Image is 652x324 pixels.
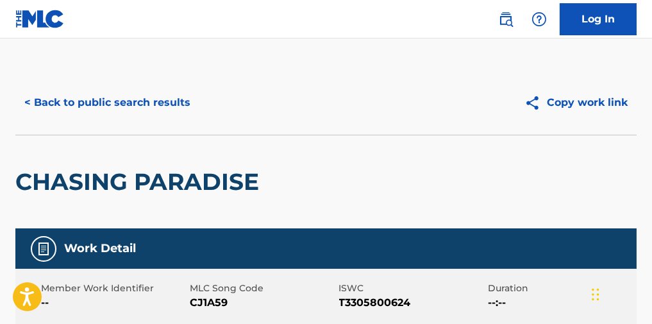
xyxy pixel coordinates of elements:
[488,295,633,311] span: --:--
[339,282,485,295] span: ISWC
[41,295,187,311] span: --
[15,87,199,119] button: < Back to public search results
[524,95,547,111] img: Copy work link
[588,262,652,324] iframe: Chat Widget
[515,87,637,119] button: Copy work link
[15,167,265,196] h2: CHASING PARADISE
[190,295,335,311] span: CJ1A59
[560,3,637,35] a: Log In
[36,241,51,257] img: Work Detail
[41,282,187,295] span: Member Work Identifier
[526,6,552,32] div: Help
[592,275,599,314] div: Drag
[64,241,136,256] h5: Work Detail
[15,10,65,28] img: MLC Logo
[339,295,485,311] span: T3305800624
[531,12,547,27] img: help
[493,6,519,32] a: Public Search
[498,12,514,27] img: search
[190,282,335,295] span: MLC Song Code
[488,282,633,295] span: Duration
